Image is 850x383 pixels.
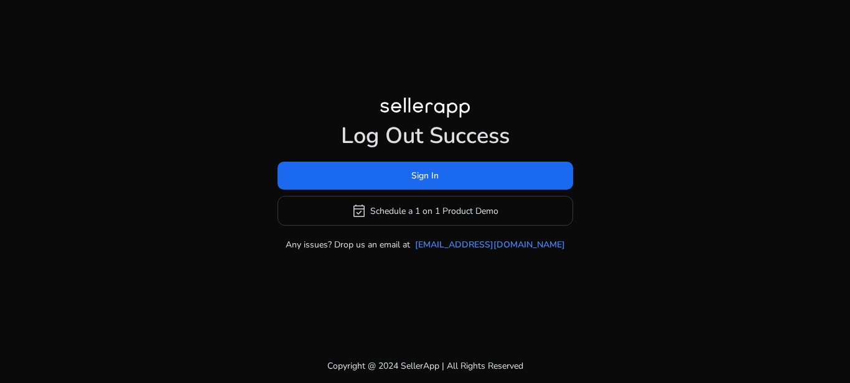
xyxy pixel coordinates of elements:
[411,169,439,182] span: Sign In
[278,162,573,190] button: Sign In
[415,238,565,251] a: [EMAIL_ADDRESS][DOMAIN_NAME]
[278,122,573,149] h1: Log Out Success
[278,196,573,226] button: event_availableSchedule a 1 on 1 Product Demo
[286,238,410,251] p: Any issues? Drop us an email at
[352,203,367,218] span: event_available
